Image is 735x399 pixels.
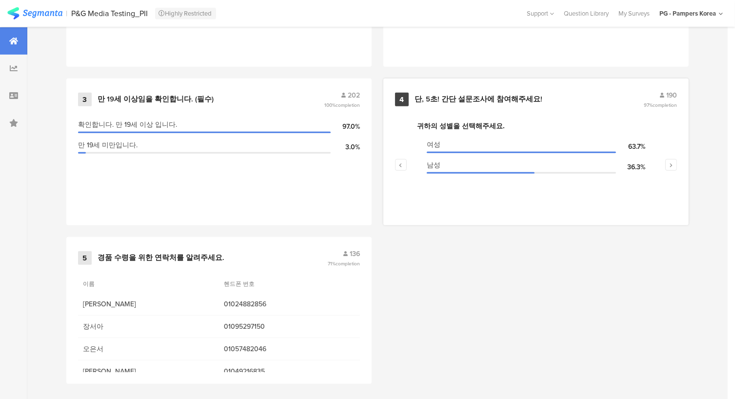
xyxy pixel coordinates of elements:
span: 확인합니다. 만 19세 이상 입니다. [78,120,177,130]
div: 63.7% [616,141,645,152]
div: 5 [78,251,92,265]
div: 4 [395,93,409,106]
span: [PERSON_NAME] [83,299,214,309]
div: P&G Media Testing_PII [72,9,148,18]
span: completion [653,101,677,109]
div: PG - Pampers Korea [659,9,716,18]
span: 장서아 [83,321,214,332]
span: [PERSON_NAME] [83,366,214,377]
img: segmanta logo [7,7,62,20]
div: 만 19세 이상임을 확인합니다. (필수) [98,95,214,104]
span: 71% [328,260,360,267]
a: My Surveys [614,9,655,18]
span: 136 [350,249,360,259]
span: 남성 [427,160,440,170]
span: completion [336,101,360,109]
span: 오은서 [83,344,214,354]
span: 190 [666,90,677,100]
section: 헨드폰 번호 [224,279,290,288]
span: 01057482046 [224,344,355,354]
span: 202 [348,90,360,100]
a: Question Library [559,9,614,18]
div: 경품 수령을 위한 연락처를 알려주세요. [98,253,224,263]
span: 100% [324,101,360,109]
span: 01024882856 [224,299,355,309]
div: 단, 5초! 간단 설문조사에 참여해주세요! [415,95,542,104]
div: 3 [78,93,92,106]
span: 97% [644,101,677,109]
span: 여성 [427,140,440,150]
div: | [66,8,68,19]
span: completion [336,260,360,267]
section: 이름 [83,279,149,288]
span: 만 19세 미만입니다. [78,140,138,150]
div: Support [527,6,554,21]
div: Highly Restricted [155,8,216,20]
span: 01049216835 [224,366,355,377]
div: 36.3% [616,162,645,172]
span: 01095297150 [224,321,355,332]
div: 97.0% [331,121,360,132]
div: 귀하의 성별을 선택해주세요. [417,121,655,131]
div: 3.0% [331,142,360,152]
